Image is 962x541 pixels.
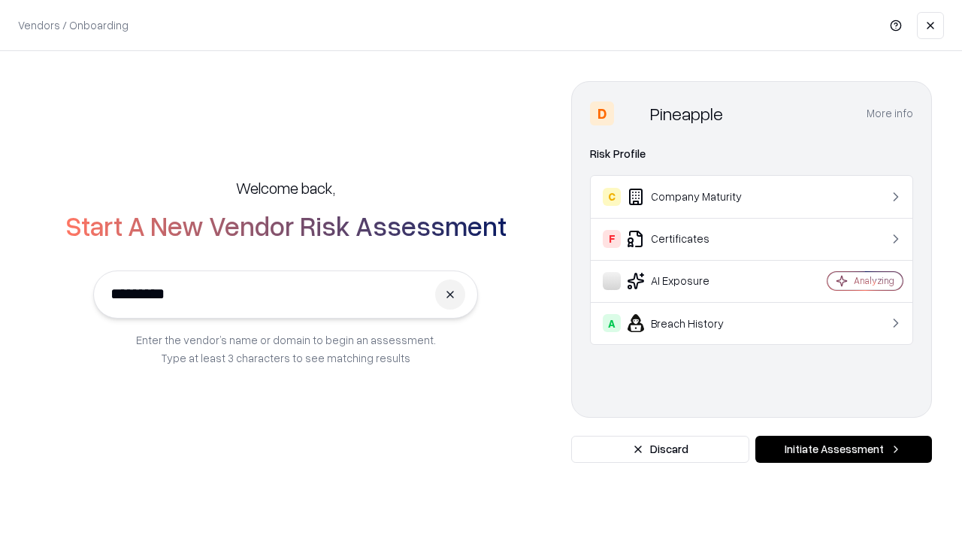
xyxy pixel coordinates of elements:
[603,230,621,248] div: F
[755,436,932,463] button: Initiate Assessment
[18,17,129,33] p: Vendors / Onboarding
[603,314,621,332] div: A
[590,101,614,125] div: D
[136,331,436,367] p: Enter the vendor’s name or domain to begin an assessment. Type at least 3 characters to see match...
[603,188,621,206] div: C
[590,145,913,163] div: Risk Profile
[867,100,913,127] button: More info
[571,436,749,463] button: Discard
[603,230,782,248] div: Certificates
[603,272,782,290] div: AI Exposure
[620,101,644,125] img: Pineapple
[650,101,723,125] div: Pineapple
[854,274,894,287] div: Analyzing
[65,210,507,240] h2: Start A New Vendor Risk Assessment
[603,188,782,206] div: Company Maturity
[236,177,335,198] h5: Welcome back,
[603,314,782,332] div: Breach History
